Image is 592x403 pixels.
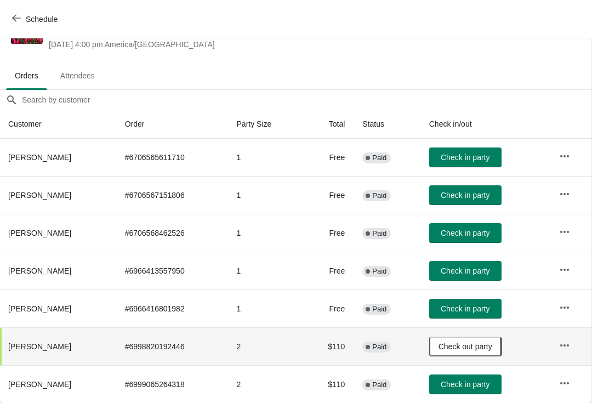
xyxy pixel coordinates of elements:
[116,176,228,214] td: # 6706567151806
[429,299,502,319] button: Check in party
[49,39,385,50] span: [DATE] 4:00 pm America/[GEOGRAPHIC_DATA]
[304,139,354,176] td: Free
[228,110,304,139] th: Party Size
[441,380,489,389] span: Check in party
[304,252,354,290] td: Free
[116,327,228,365] td: # 6998820192446
[372,191,386,200] span: Paid
[429,374,502,394] button: Check in party
[26,15,58,24] span: Schedule
[116,290,228,327] td: # 6966416801982
[441,229,489,237] span: Check in party
[228,176,304,214] td: 1
[304,214,354,252] td: Free
[372,154,386,162] span: Paid
[429,337,502,356] button: Check out party
[116,110,228,139] th: Order
[372,229,386,238] span: Paid
[441,266,489,275] span: Check in party
[116,252,228,290] td: # 6966413557950
[8,191,71,200] span: [PERSON_NAME]
[116,365,228,403] td: # 6999065264318
[5,9,66,29] button: Schedule
[372,305,386,314] span: Paid
[441,191,489,200] span: Check in party
[429,185,502,205] button: Check in party
[304,327,354,365] td: $110
[6,66,47,86] span: Orders
[372,381,386,389] span: Paid
[372,343,386,351] span: Paid
[429,223,502,243] button: Check in party
[354,110,420,139] th: Status
[21,90,591,110] input: Search by customer
[372,267,386,276] span: Paid
[116,214,228,252] td: # 6706568462526
[304,110,354,139] th: Total
[441,304,489,313] span: Check in party
[8,266,71,275] span: [PERSON_NAME]
[228,327,304,365] td: 2
[8,342,71,351] span: [PERSON_NAME]
[8,229,71,237] span: [PERSON_NAME]
[304,176,354,214] td: Free
[228,214,304,252] td: 1
[8,380,71,389] span: [PERSON_NAME]
[228,252,304,290] td: 1
[8,153,71,162] span: [PERSON_NAME]
[429,147,502,167] button: Check in party
[228,365,304,403] td: 2
[304,365,354,403] td: $110
[304,290,354,327] td: Free
[52,66,104,86] span: Attendees
[8,304,71,313] span: [PERSON_NAME]
[420,110,550,139] th: Check in/out
[429,261,502,281] button: Check in party
[439,342,492,351] span: Check out party
[228,139,304,176] td: 1
[116,139,228,176] td: # 6706565611710
[441,153,489,162] span: Check in party
[228,290,304,327] td: 1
